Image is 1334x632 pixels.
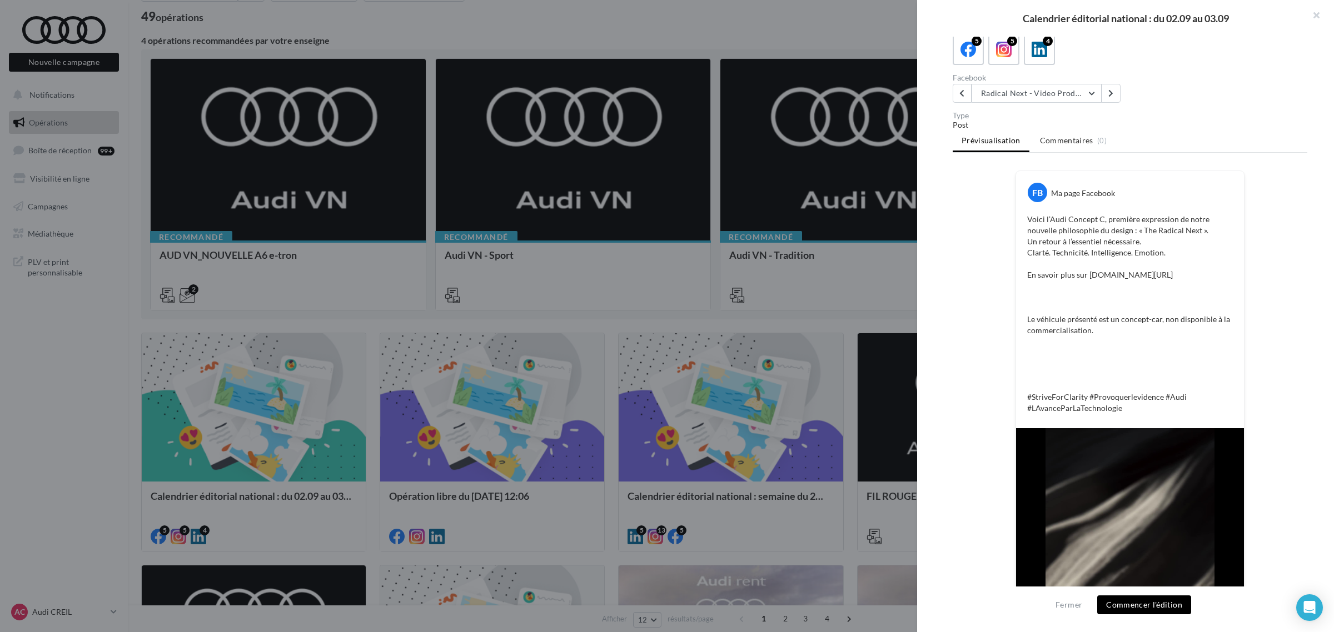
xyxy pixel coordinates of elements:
button: Commencer l'édition [1097,595,1191,614]
span: (0) [1097,136,1107,145]
div: 5 [972,36,982,46]
div: Open Intercom Messenger [1296,594,1323,621]
div: 4 [1043,36,1053,46]
div: Ma page Facebook [1051,188,1115,199]
div: Post [953,119,1307,131]
span: Commentaires [1040,135,1093,146]
div: Type [953,112,1307,119]
div: Calendrier éditorial national : du 02.09 au 03.09 [935,13,1316,23]
button: Fermer [1051,598,1087,611]
p: Voici l’Audi Concept C, première expression de notre nouvelle philosophie du design : « The Radic... [1027,214,1233,414]
div: 5 [1007,36,1017,46]
button: Radical Next - Video Product [972,84,1102,103]
div: FB [1028,183,1047,202]
div: Facebook [953,74,1126,82]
